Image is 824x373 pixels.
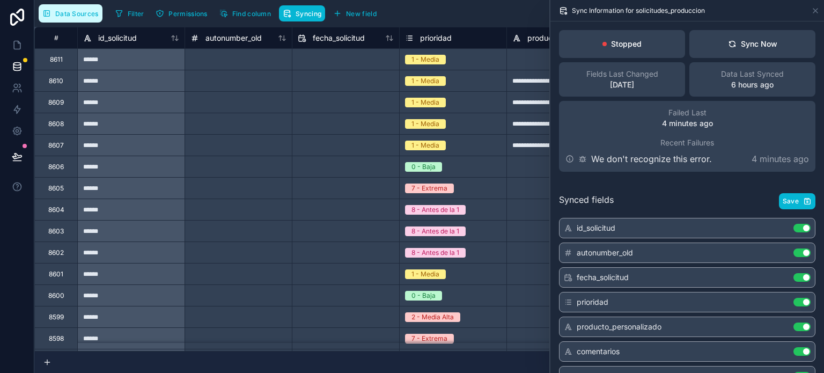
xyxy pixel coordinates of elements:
[411,205,459,215] div: 8 - Antes de la 1
[279,5,329,21] a: Syncing
[48,291,64,300] div: 8600
[49,313,64,321] div: 8599
[48,227,64,236] div: 8603
[152,5,211,21] button: Permissions
[577,223,615,233] span: id_solicitud
[586,69,658,79] span: Fields Last Changed
[611,39,642,49] p: Stopped
[660,137,714,148] span: Recent Failures
[55,10,99,18] span: Data Sources
[49,270,63,279] div: 8601
[577,272,629,283] span: fecha_solicitud
[411,269,439,279] div: 1 - Media
[721,69,784,79] span: Data Last Synced
[48,248,64,257] div: 8602
[689,30,815,58] button: Sync Now
[48,120,64,128] div: 8608
[591,152,712,165] p: We don't recognize this error.
[48,206,64,214] div: 8604
[296,10,321,18] span: Syncing
[411,291,436,301] div: 0 - Baja
[420,33,452,43] span: prioridad
[313,33,365,43] span: fecha_solicitud
[49,334,64,343] div: 8598
[205,33,262,43] span: autonumber_old
[43,34,69,42] div: #
[411,141,439,150] div: 1 - Media
[411,55,439,64] div: 1 - Media
[577,346,620,357] span: comentarios
[668,107,707,118] span: Failed Last
[577,297,608,308] span: prioridad
[559,193,614,209] span: Synced fields
[752,152,809,165] p: 4 minutes ago
[128,10,144,18] span: Filter
[346,10,377,18] span: New field
[411,334,447,343] div: 7 - Extrema
[98,33,137,43] span: id_solicitud
[48,163,64,171] div: 8606
[783,197,799,206] span: Save
[152,5,215,21] a: Permissions
[168,10,207,18] span: Permissions
[39,4,102,23] button: Data Sources
[48,98,64,107] div: 8609
[728,39,777,49] div: Sync Now
[731,79,774,90] p: 6 hours ago
[411,162,436,172] div: 0 - Baja
[216,5,275,21] button: Find column
[111,5,148,21] button: Filter
[279,5,325,21] button: Syncing
[610,79,634,90] p: [DATE]
[411,184,447,193] div: 7 - Extrema
[411,248,459,258] div: 8 - Antes de la 1
[662,118,713,129] p: 4 minutes ago
[572,6,705,15] span: Sync Information for solicitudes_produccion
[411,119,439,129] div: 1 - Media
[50,55,63,64] div: 8611
[779,193,815,209] button: Save
[411,226,459,236] div: 8 - Antes de la 1
[527,33,612,43] span: producto_personalizado
[577,247,633,258] span: autonumber_old
[577,321,661,332] span: producto_personalizado
[48,141,64,150] div: 8607
[411,312,454,322] div: 2 - Media Alta
[411,76,439,86] div: 1 - Media
[232,10,271,18] span: Find column
[329,5,380,21] button: New field
[48,184,64,193] div: 8605
[411,98,439,107] div: 1 - Media
[49,77,63,85] div: 8610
